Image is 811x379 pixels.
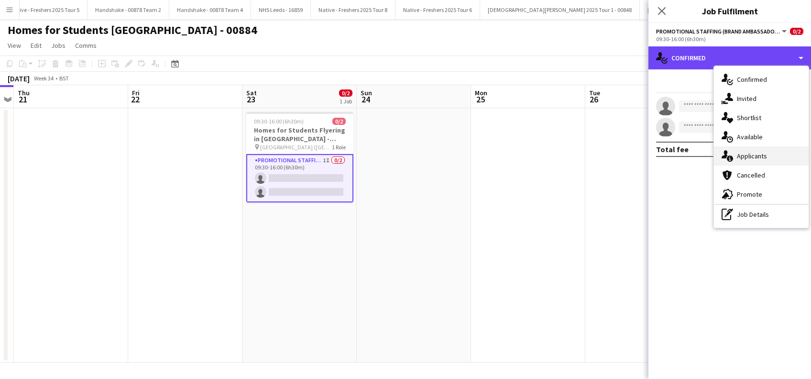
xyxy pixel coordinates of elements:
[656,28,788,35] button: Promotional Staffing (Brand Ambassadors)
[714,127,809,146] div: Available
[260,144,332,151] span: [GEOGRAPHIC_DATA] ([GEOGRAPHIC_DATA])
[31,41,42,50] span: Edit
[790,28,803,35] span: 0/2
[169,0,251,19] button: Handshake - 00878 Team 4
[473,94,487,105] span: 25
[245,94,257,105] span: 23
[332,144,346,151] span: 1 Role
[311,0,395,19] button: Native - Freshers 2025 Tour 8
[332,118,346,125] span: 0/2
[47,39,69,52] a: Jobs
[648,5,811,17] h3: Job Fulfilment
[648,46,811,69] div: Confirmed
[361,89,372,97] span: Sun
[246,154,353,202] app-card-role: Promotional Staffing (Brand Ambassadors)1I0/209:30-16:00 (6h30m)
[246,89,257,97] span: Sat
[59,75,69,82] div: BST
[480,0,640,19] button: [DEMOGRAPHIC_DATA][PERSON_NAME] 2025 Tour 1 - 00848
[589,89,600,97] span: Tue
[132,89,140,97] span: Fri
[714,70,809,89] div: Confirmed
[8,74,30,83] div: [DATE]
[475,89,487,97] span: Mon
[640,0,800,19] button: [DEMOGRAPHIC_DATA][PERSON_NAME] 2025 Tour 2 - 00848
[339,89,352,97] span: 0/2
[714,89,809,108] div: Invited
[246,112,353,202] app-job-card: 09:30-16:00 (6h30m)0/2Homes for Students Flyering in [GEOGRAPHIC_DATA] - 00884 [GEOGRAPHIC_DATA] ...
[88,0,169,19] button: Handshake - 00878 Team 2
[32,75,55,82] span: Week 34
[251,0,311,19] button: NHS Leeds - 16859
[8,23,257,37] h1: Homes for Students [GEOGRAPHIC_DATA] - 00884
[16,94,30,105] span: 21
[714,166,809,185] div: Cancelled
[75,41,97,50] span: Comms
[246,126,353,143] h3: Homes for Students Flyering in [GEOGRAPHIC_DATA] - 00884
[714,146,809,166] div: Applicants
[656,145,689,154] div: Total fee
[51,41,66,50] span: Jobs
[27,39,45,52] a: Edit
[714,108,809,127] div: Shortlist
[8,41,21,50] span: View
[588,94,600,105] span: 26
[71,39,100,52] a: Comms
[359,94,372,105] span: 24
[18,89,30,97] span: Thu
[656,35,803,43] div: 09:30-16:00 (6h30m)
[131,94,140,105] span: 22
[3,0,88,19] button: Native - Freshers 2025 Tour 5
[340,98,352,105] div: 1 Job
[395,0,480,19] button: Native - Freshers 2025 Tour 6
[656,28,780,35] span: Promotional Staffing (Brand Ambassadors)
[714,185,809,204] div: Promote
[714,205,809,224] div: Job Details
[4,39,25,52] a: View
[254,118,304,125] span: 09:30-16:00 (6h30m)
